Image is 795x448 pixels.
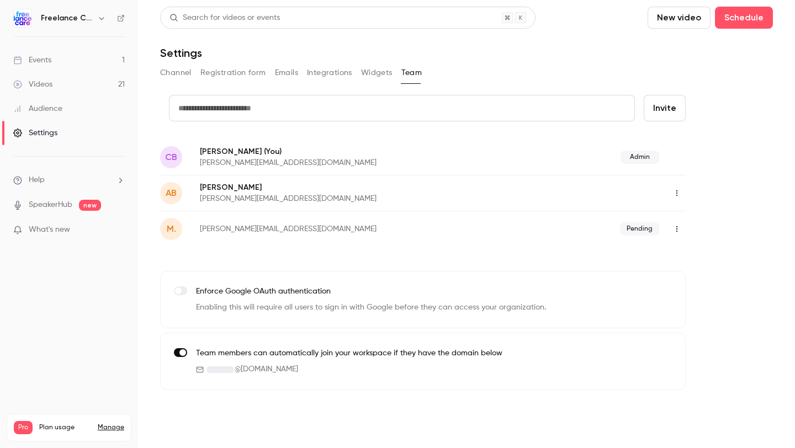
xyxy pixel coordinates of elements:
span: m. [167,222,176,236]
img: Freelance Care [14,9,31,27]
span: Admin [621,151,659,164]
button: Integrations [307,64,352,82]
a: Manage [98,423,124,432]
div: Audience [13,103,62,114]
h6: Freelance Care [41,13,93,24]
span: Pending [620,222,659,236]
button: Invite [644,95,686,121]
a: SpeakerHub [29,199,72,211]
span: (You) [262,146,282,157]
h1: Settings [160,46,202,60]
div: Events [13,55,51,66]
p: Enforce Google OAuth authentication [196,286,546,297]
button: Team [401,64,422,82]
p: [PERSON_NAME] [200,146,499,157]
div: Videos [13,79,52,90]
span: CB [165,151,177,164]
button: Schedule [715,7,773,29]
span: new [79,200,101,211]
p: [PERSON_NAME] [200,182,522,193]
button: Registration form [200,64,266,82]
div: Search for videos or events [169,12,280,24]
span: Help [29,174,45,186]
button: Widgets [361,64,393,82]
span: @ [DOMAIN_NAME] [235,364,298,375]
p: [PERSON_NAME][EMAIL_ADDRESS][DOMAIN_NAME] [200,193,522,204]
button: New video [648,7,711,29]
iframe: Noticeable Trigger [112,225,125,235]
div: Settings [13,127,57,138]
button: Channel [160,64,192,82]
button: Emails [275,64,298,82]
p: Team members can automatically join your workspace if they have the domain below [196,348,502,359]
li: help-dropdown-opener [13,174,125,186]
span: AB [166,186,177,200]
span: Pro [14,421,33,434]
span: Plan usage [39,423,91,432]
p: Enabling this will require all users to sign in with Google before they can access your organizat... [196,302,546,313]
p: [PERSON_NAME][EMAIL_ADDRESS][DOMAIN_NAME] [200,157,499,168]
p: [PERSON_NAME][EMAIL_ADDRESS][DOMAIN_NAME] [200,223,499,234]
span: What's new [29,224,70,236]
